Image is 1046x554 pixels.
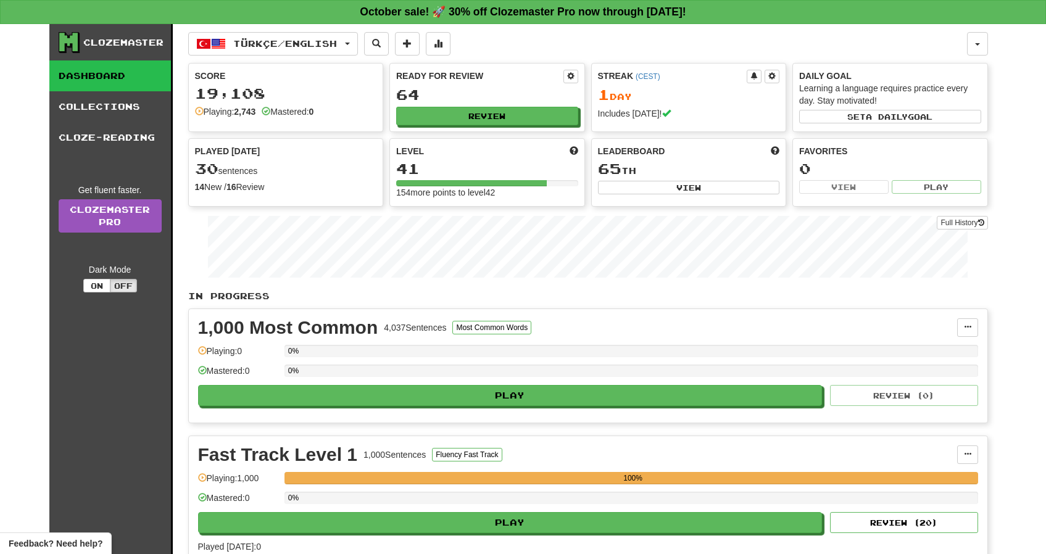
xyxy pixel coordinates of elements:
[384,321,446,334] div: 4,037 Sentences
[396,145,424,157] span: Level
[195,182,205,192] strong: 14
[799,180,889,194] button: View
[198,445,358,464] div: Fast Track Level 1
[9,537,102,550] span: Open feedback widget
[195,145,260,157] span: Played [DATE]
[426,32,450,56] button: More stats
[198,512,823,533] button: Play
[598,70,747,82] div: Streak
[49,91,171,122] a: Collections
[364,32,389,56] button: Search sentences
[59,184,162,196] div: Get fluent faster.
[598,107,780,120] div: Includes [DATE]!
[198,472,278,492] div: Playing: 1,000
[892,180,981,194] button: Play
[195,86,377,101] div: 19,108
[110,279,137,292] button: Off
[866,112,908,121] span: a daily
[799,110,981,123] button: Seta dailygoal
[432,448,502,461] button: Fluency Fast Track
[395,32,420,56] button: Add sentence to collection
[195,105,256,118] div: Playing:
[396,186,578,199] div: 154 more points to level 42
[188,32,358,56] button: Türkçe/English
[396,161,578,176] div: 41
[598,86,610,103] span: 1
[195,70,377,82] div: Score
[262,105,313,118] div: Mastered:
[363,449,426,461] div: 1,000 Sentences
[83,279,110,292] button: On
[195,161,377,177] div: sentences
[288,472,978,484] div: 100%
[598,160,621,177] span: 65
[226,182,236,192] strong: 16
[198,542,261,552] span: Played [DATE]: 0
[799,145,981,157] div: Favorites
[198,345,278,365] div: Playing: 0
[396,87,578,102] div: 64
[598,87,780,103] div: Day
[799,82,981,107] div: Learning a language requires practice every day. Stay motivated!
[49,60,171,91] a: Dashboard
[188,290,988,302] p: In Progress
[598,181,780,194] button: View
[233,38,337,49] span: Türkçe / English
[830,385,978,406] button: Review (0)
[771,145,779,157] span: This week in points, UTC
[198,385,823,406] button: Play
[937,216,987,229] button: Full History
[396,107,578,125] button: Review
[198,318,378,337] div: 1,000 Most Common
[452,321,531,334] button: Most Common Words
[59,199,162,233] a: ClozemasterPro
[636,72,660,81] a: (CEST)
[309,107,314,117] strong: 0
[570,145,578,157] span: Score more points to level up
[830,512,978,533] button: Review (20)
[59,263,162,276] div: Dark Mode
[195,181,377,193] div: New / Review
[598,145,665,157] span: Leaderboard
[799,161,981,176] div: 0
[234,107,255,117] strong: 2,743
[49,122,171,153] a: Cloze-Reading
[198,492,278,512] div: Mastered: 0
[360,6,686,18] strong: October sale! 🚀 30% off Clozemaster Pro now through [DATE]!
[598,161,780,177] div: th
[198,365,278,385] div: Mastered: 0
[83,36,164,49] div: Clozemaster
[396,70,563,82] div: Ready for Review
[799,70,981,82] div: Daily Goal
[195,160,218,177] span: 30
